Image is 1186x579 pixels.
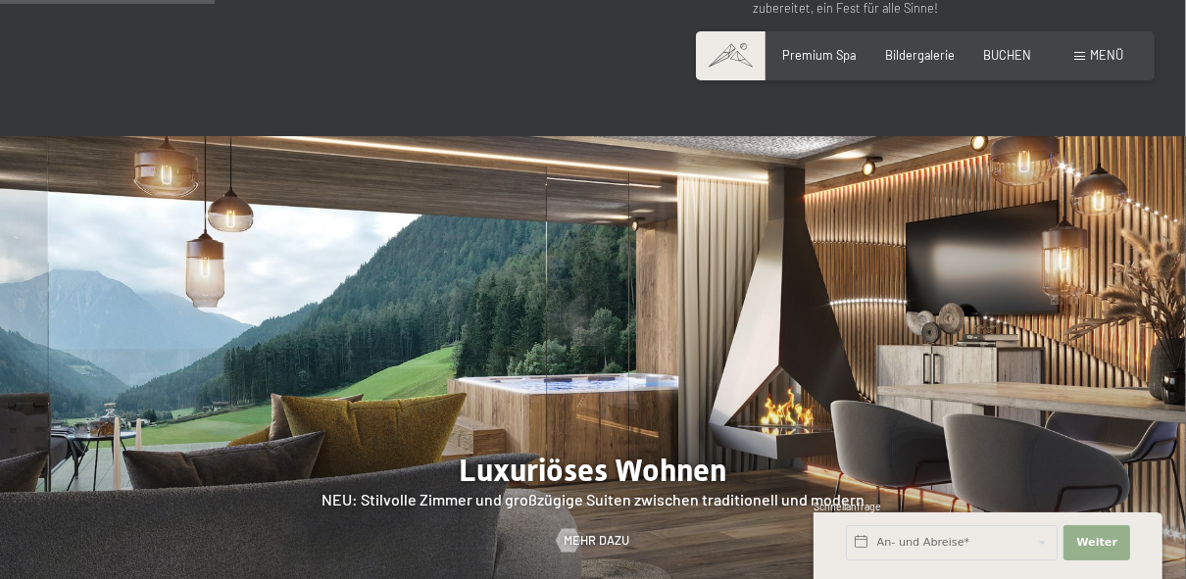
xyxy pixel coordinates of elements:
[565,532,630,550] span: Mehr dazu
[557,532,630,550] a: Mehr dazu
[1090,47,1123,63] span: Menü
[983,47,1031,63] a: BUCHEN
[885,47,956,63] a: Bildergalerie
[1063,525,1130,560] button: Weiter
[1076,535,1117,551] span: Weiter
[783,47,858,63] a: Premium Spa
[814,501,881,512] span: Schnellanfrage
